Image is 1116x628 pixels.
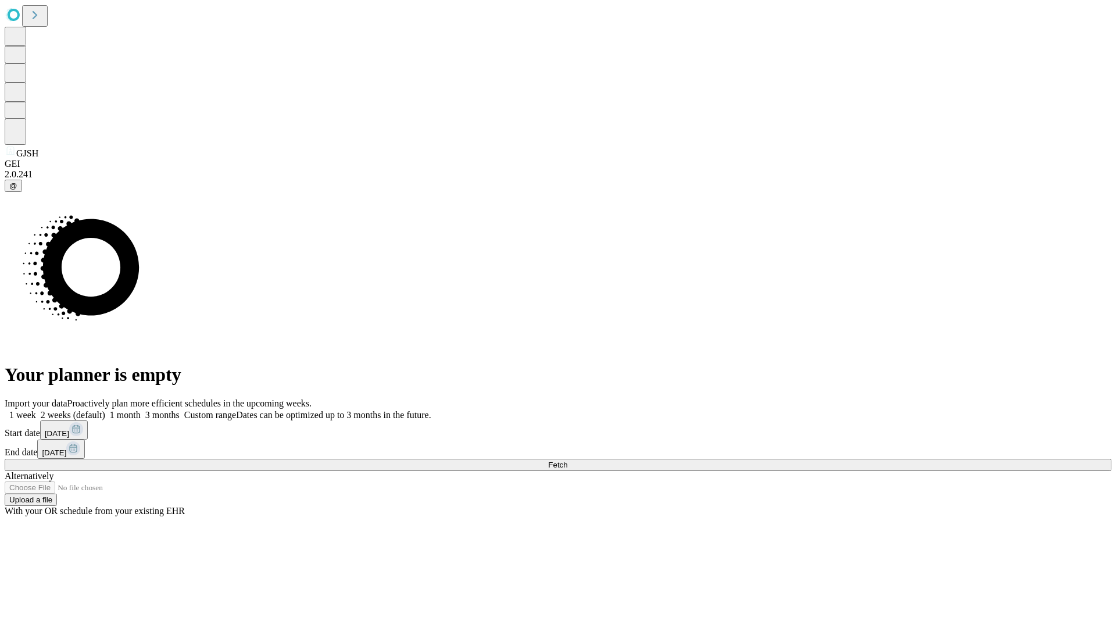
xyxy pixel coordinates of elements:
button: [DATE] [37,440,85,459]
button: [DATE] [40,420,88,440]
div: 2.0.241 [5,169,1111,180]
span: Fetch [548,461,567,469]
h1: Your planner is empty [5,364,1111,386]
span: Dates can be optimized up to 3 months in the future. [236,410,431,420]
span: [DATE] [45,429,69,438]
span: Proactively plan more efficient schedules in the upcoming weeks. [67,398,312,408]
span: With your OR schedule from your existing EHR [5,506,185,516]
span: @ [9,181,17,190]
button: @ [5,180,22,192]
span: Alternatively [5,471,53,481]
span: 2 weeks (default) [41,410,105,420]
span: 1 week [9,410,36,420]
div: End date [5,440,1111,459]
button: Fetch [5,459,1111,471]
span: Import your data [5,398,67,408]
span: GJSH [16,148,38,158]
button: Upload a file [5,494,57,506]
span: 1 month [110,410,141,420]
span: 3 months [145,410,180,420]
span: [DATE] [42,448,66,457]
div: GEI [5,159,1111,169]
span: Custom range [184,410,236,420]
div: Start date [5,420,1111,440]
